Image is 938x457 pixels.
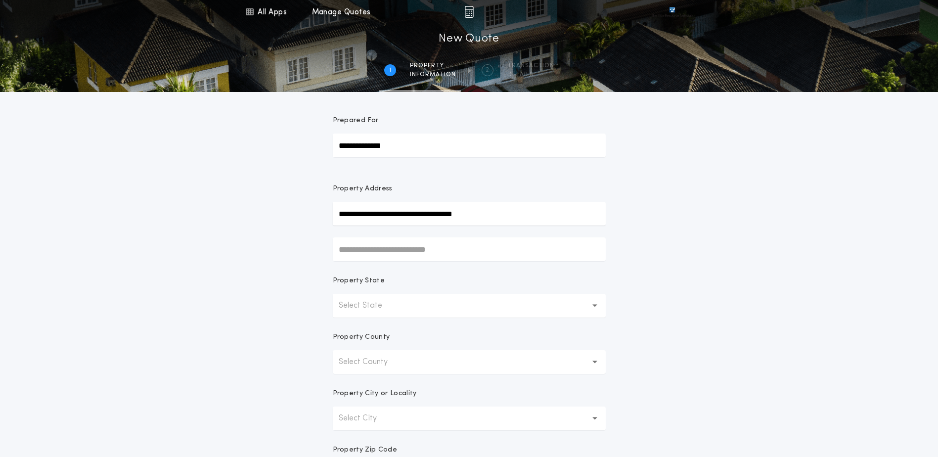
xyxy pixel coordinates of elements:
[464,6,474,18] img: img
[389,66,391,74] h2: 1
[333,294,606,318] button: Select State
[339,300,398,312] p: Select State
[507,62,554,70] span: Transaction
[333,389,417,399] p: Property City or Locality
[339,356,403,368] p: Select County
[333,332,390,342] p: Property County
[333,116,379,126] p: Prepared For
[339,412,393,424] p: Select City
[333,407,606,430] button: Select City
[651,7,693,17] img: vs-icon
[439,31,499,47] h1: New Quote
[333,350,606,374] button: Select County
[333,276,385,286] p: Property State
[410,71,456,79] span: information
[507,71,554,79] span: details
[486,66,489,74] h2: 2
[333,184,606,194] p: Property Address
[333,445,397,455] p: Property Zip Code
[333,134,606,157] input: Prepared For
[410,62,456,70] span: Property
